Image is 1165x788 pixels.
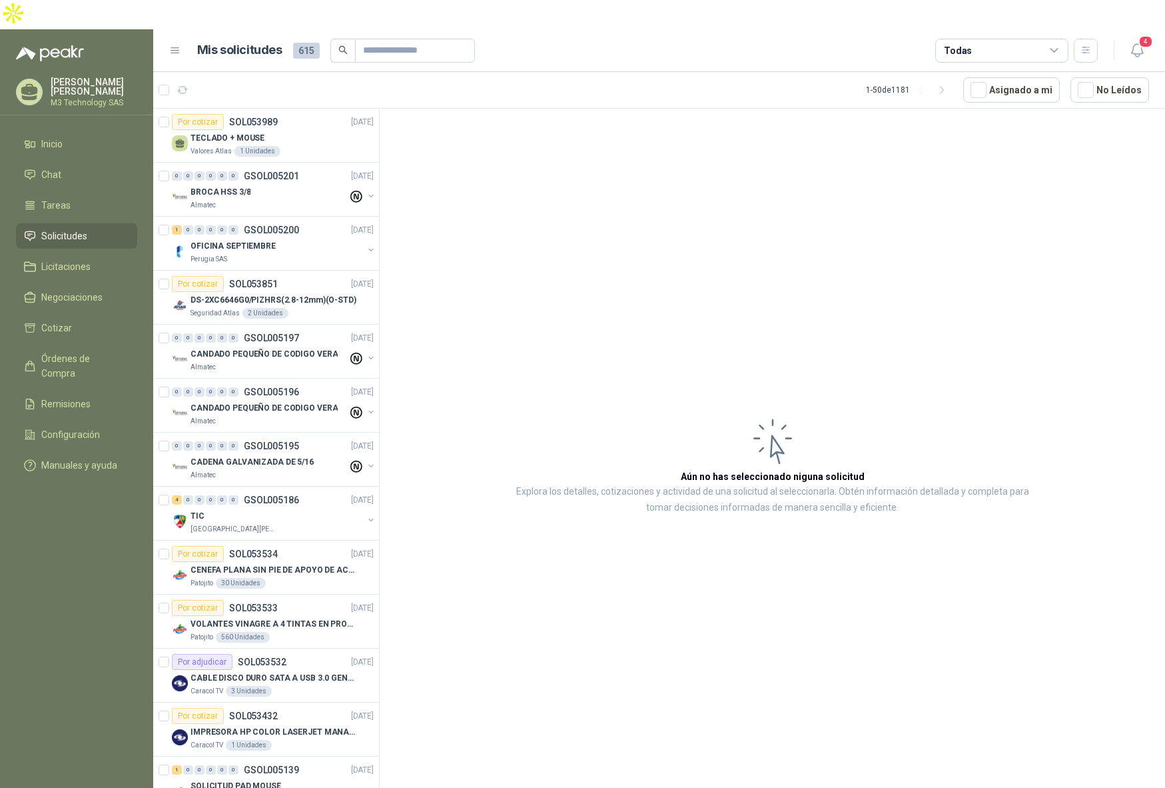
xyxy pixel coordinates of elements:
p: Caracol TV [191,740,223,751]
p: Patojito [191,632,213,643]
a: Configuración [16,422,137,447]
a: Por cotizarSOL053989[DATE] TECLADO + MOUSEValores Atlas1 Unidades [153,109,379,163]
span: Configuración [41,427,100,442]
a: Por cotizarSOL053533[DATE] Company LogoVOLANTES VINAGRE A 4 TINTAS EN PROPALCOTE VER ARCHIVO ADJU... [153,595,379,649]
div: 1 Unidades [234,146,280,157]
p: SOL053532 [238,657,286,667]
div: 0 [183,333,193,343]
div: 0 [217,495,227,505]
a: Chat [16,162,137,187]
a: Por cotizarSOL053851[DATE] Company LogoDS-2XC6646G0/PIZHRS(2.8-12mm)(O-STD)Seguridad Atlas2 Unidades [153,271,379,325]
div: 0 [228,225,238,235]
div: 0 [228,495,238,505]
span: search [338,45,348,55]
a: 0 0 0 0 0 0 GSOL005196[DATE] Company LogoCANDADO PEQUEÑO DE CODIGO VERAAlmatec [172,384,376,427]
span: 4 [1138,35,1153,48]
p: SOL053851 [229,279,278,289]
img: Logo peakr [16,45,84,61]
button: 4 [1125,39,1149,63]
span: Licitaciones [41,259,91,274]
div: 0 [217,441,227,451]
div: Por adjudicar [172,654,232,670]
p: [DATE] [351,548,374,561]
div: 0 [194,171,204,181]
span: Remisiones [41,397,91,411]
p: TECLADO + MOUSE [191,132,264,145]
a: 0 0 0 0 0 0 GSOL005201[DATE] Company LogoBROCA HSS 3/8Almatec [172,168,376,211]
a: Solicitudes [16,223,137,249]
p: CABLE DISCO DURO SATA A USB 3.0 GENERICO [191,672,356,685]
div: 3 Unidades [226,686,272,697]
div: 0 [217,765,227,775]
h1: Mis solicitudes [197,41,282,60]
a: 1 0 0 0 0 0 GSOL005200[DATE] Company LogoOFICINA SEPTIEMBREPerugia SAS [172,222,376,265]
p: CANDADO PEQUEÑO DE CODIGO VERA [191,402,338,415]
img: Company Logo [172,351,188,367]
button: Asignado a mi [963,77,1060,103]
span: Órdenes de Compra [41,351,125,381]
div: 4 [172,495,182,505]
p: Patojito [191,578,213,589]
p: [PERSON_NAME] [PERSON_NAME] [51,77,137,96]
p: DS-2XC6646G0/PIZHRS(2.8-12mm)(O-STD) [191,294,356,307]
div: 0 [206,171,216,181]
a: Por adjudicarSOL053532[DATE] Company LogoCABLE DISCO DURO SATA A USB 3.0 GENERICOCaracol TV3 Unid... [153,649,379,703]
div: 0 [228,441,238,451]
p: Valores Atlas [191,146,232,157]
p: GSOL005201 [244,171,299,181]
p: [DATE] [351,764,374,777]
div: 0 [228,171,238,181]
div: Por cotizar [172,114,224,130]
div: 0 [183,441,193,451]
p: [DATE] [351,494,374,507]
div: 0 [206,441,216,451]
div: 560 Unidades [216,632,270,643]
div: 2 Unidades [242,308,288,319]
p: GSOL005200 [244,225,299,235]
div: 1 [172,225,182,235]
p: Almatec [191,200,216,211]
a: Negociaciones [16,285,137,310]
p: [DATE] [351,224,374,237]
p: GSOL005186 [244,495,299,505]
div: 0 [206,225,216,235]
div: Todas [944,43,972,58]
div: Por cotizar [172,600,224,616]
span: Inicio [41,137,63,151]
a: Tareas [16,193,137,218]
div: Por cotizar [172,546,224,562]
p: [DATE] [351,656,374,669]
p: SOL053533 [229,603,278,613]
div: 0 [172,441,182,451]
div: 0 [172,333,182,343]
p: Almatec [191,470,216,481]
div: 0 [183,171,193,181]
p: GSOL005195 [244,441,299,451]
p: [DATE] [351,332,374,345]
img: Company Logo [172,729,188,745]
p: CADENA GALVANIZADA DE 5/16 [191,456,314,469]
p: GSOL005139 [244,765,299,775]
p: CANDADO PEQUEÑO DE CODIGO VERA [191,348,338,361]
a: Manuales y ayuda [16,453,137,478]
h3: Aún no has seleccionado niguna solicitud [681,469,865,484]
div: 0 [228,387,238,397]
div: 1 Unidades [226,740,272,751]
p: Perugia SAS [191,254,227,265]
p: SOL053989 [229,117,278,127]
div: 0 [206,765,216,775]
div: Por cotizar [172,708,224,724]
div: 0 [172,171,182,181]
div: 0 [183,765,193,775]
span: Manuales y ayuda [41,458,117,473]
p: Caracol TV [191,686,223,697]
span: Chat [41,167,61,182]
span: Solicitudes [41,229,87,243]
p: OFICINA SEPTIEMBRE [191,240,276,253]
p: Explora los detalles, cotizaciones y actividad de una solicitud al seleccionarla. Obtén informaci... [513,484,1032,516]
img: Company Logo [172,621,188,637]
p: BROCA HSS 3/8 [191,186,250,199]
p: [DATE] [351,278,374,291]
p: SOL053534 [229,549,278,559]
div: 0 [217,387,227,397]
